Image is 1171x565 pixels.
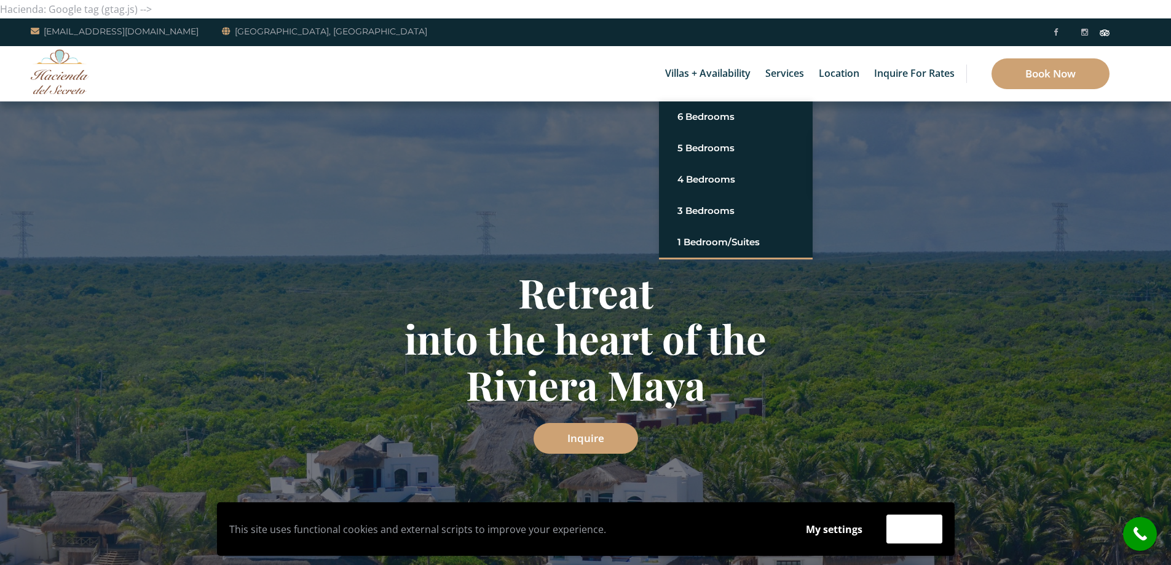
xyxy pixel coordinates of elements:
a: 4 Bedrooms [677,168,794,191]
a: Villas + Availability [659,46,757,101]
i: call [1126,520,1154,548]
a: 3 Bedrooms [677,200,794,222]
a: Location [813,46,865,101]
a: 1 Bedroom/Suites [677,231,794,253]
a: 6 Bedrooms [677,106,794,128]
button: Accept [886,515,942,543]
h1: Retreat into the heart of the Riviera Maya [226,269,945,408]
img: Tripadvisor_logomark.svg [1100,30,1110,36]
a: call [1123,517,1157,551]
a: [EMAIL_ADDRESS][DOMAIN_NAME] [31,24,199,39]
a: 5 Bedrooms [677,137,794,159]
a: Inquire for Rates [868,46,961,101]
button: My settings [794,515,874,543]
a: Services [759,46,810,101]
img: Awesome Logo [31,49,89,94]
a: Book Now [992,58,1110,89]
p: This site uses functional cookies and external scripts to improve your experience. [229,520,782,539]
a: [GEOGRAPHIC_DATA], [GEOGRAPHIC_DATA] [222,24,427,39]
a: Inquire [534,423,638,454]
